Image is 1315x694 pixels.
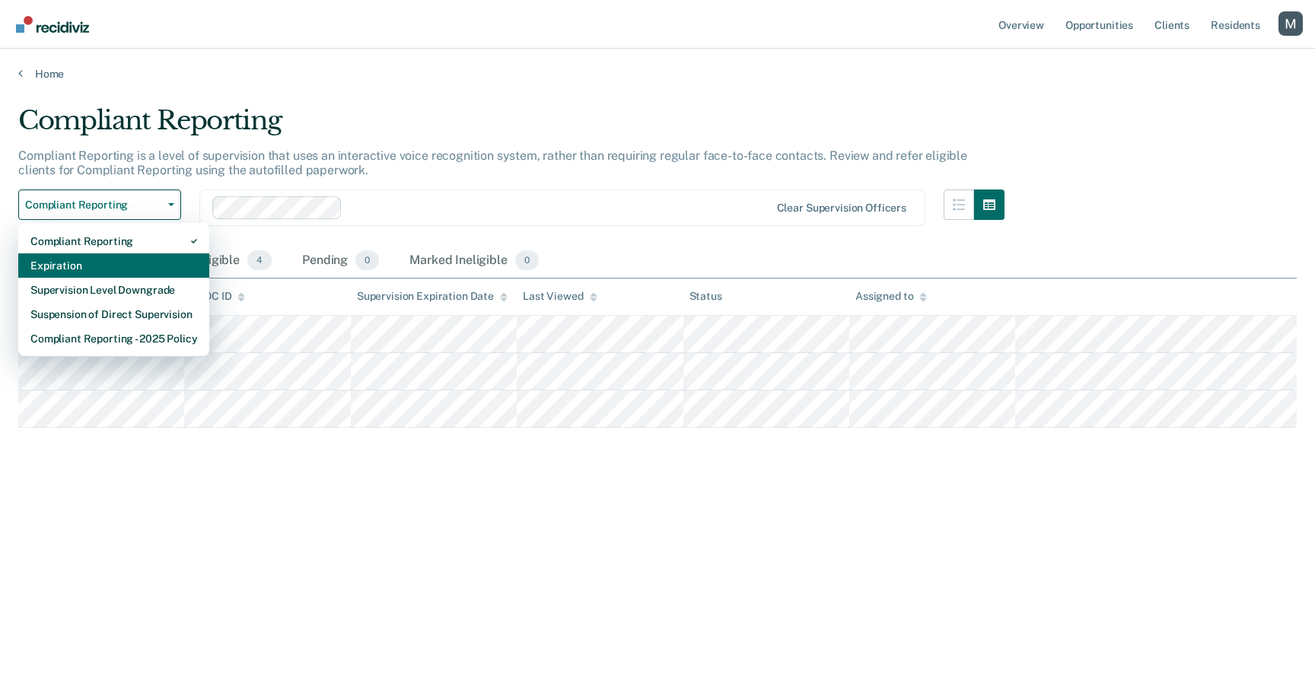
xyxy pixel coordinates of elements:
[18,105,1005,148] div: Compliant Reporting
[777,202,906,215] div: Clear supervision officers
[30,326,197,351] div: Compliant Reporting - 2025 Policy
[689,290,722,303] div: Status
[16,16,89,33] img: Recidiviz
[25,199,162,212] span: Compliant Reporting
[30,278,197,302] div: Supervision Level Downgrade
[151,244,275,278] div: Almost Eligible4
[299,244,382,278] div: Pending0
[406,244,542,278] div: Marked Ineligible0
[515,250,539,270] span: 0
[247,250,272,270] span: 4
[18,67,1297,81] a: Home
[357,290,508,303] div: Supervision Expiration Date
[18,148,967,177] p: Compliant Reporting is a level of supervision that uses an interactive voice recognition system, ...
[355,250,379,270] span: 0
[1278,11,1303,36] button: Profile dropdown button
[18,189,181,220] button: Compliant Reporting
[30,253,197,278] div: Expiration
[855,290,927,303] div: Assigned to
[190,290,245,303] div: TDOC ID
[30,302,197,326] div: Suspension of Direct Supervision
[30,229,197,253] div: Compliant Reporting
[523,290,597,303] div: Last Viewed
